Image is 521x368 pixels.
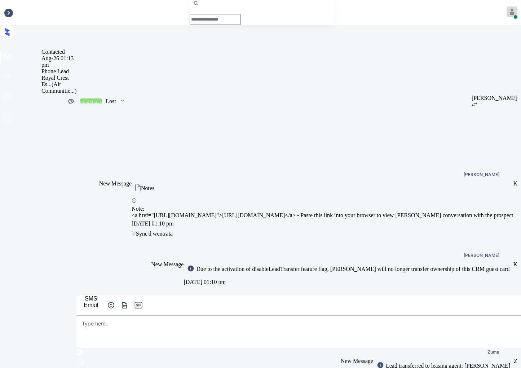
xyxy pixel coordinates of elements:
[84,302,98,308] div: Email
[151,261,184,267] span: New Message
[194,266,509,272] div: Due to the activation of disableLeadTransfer feature flag, [PERSON_NAME] will no longer transfer ...
[107,301,115,310] img: icon-zuma
[472,95,517,101] div: [PERSON_NAME]
[187,265,194,272] img: icon-zuma
[132,219,513,229] div: [DATE] 01:10 pm
[513,261,517,268] div: K
[67,98,75,106] div: Kelsey was silent
[464,172,499,177] div: [PERSON_NAME]
[464,253,499,258] div: [PERSON_NAME]
[135,184,141,191] img: icon-zuma
[184,277,513,287] div: [DATE] 01:10 pm
[76,358,85,367] img: icon-zuma
[141,185,154,192] div: Notes
[41,68,76,75] div: Phone Lead
[507,6,517,17] img: avatar
[84,295,98,302] div: SMS
[76,348,85,356] img: icon-zuma
[106,98,116,105] div: Lost
[2,113,12,125] span: profile
[41,55,76,68] div: Aug-26 01:13 pm
[472,102,477,106] img: icon-zuma
[67,98,75,105] img: Kelsey was silent
[513,180,517,187] div: K
[80,99,102,104] div: Contacted
[132,198,137,203] img: icon-zuma
[132,212,513,219] div: <a href="[URL][DOMAIN_NAME]">[URL][DOMAIN_NAME]</a> - Paste this link into your browser to view [...
[41,75,76,94] div: Royal Crest Es... (Air Communitie...)
[120,97,125,104] img: icon-zuma
[99,180,132,187] span: New Message
[41,49,76,55] div: Contacted
[132,206,513,212] div: Note:
[132,229,513,239] div: Sync'd w entrata
[4,9,17,16] div: Inbox
[120,301,129,310] img: icon-zuma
